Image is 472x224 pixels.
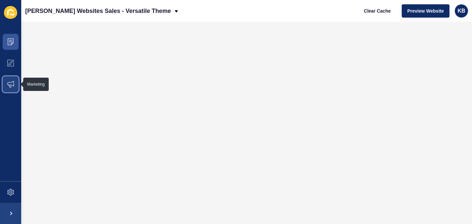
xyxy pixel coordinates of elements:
span: KB [457,8,465,14]
span: Preview Website [407,8,444,14]
button: Clear Cache [358,4,396,18]
button: Preview Website [402,4,449,18]
p: [PERSON_NAME] Websites Sales - Versatile Theme [25,3,171,19]
span: Clear Cache [364,8,391,14]
div: Marketing [27,82,45,87]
